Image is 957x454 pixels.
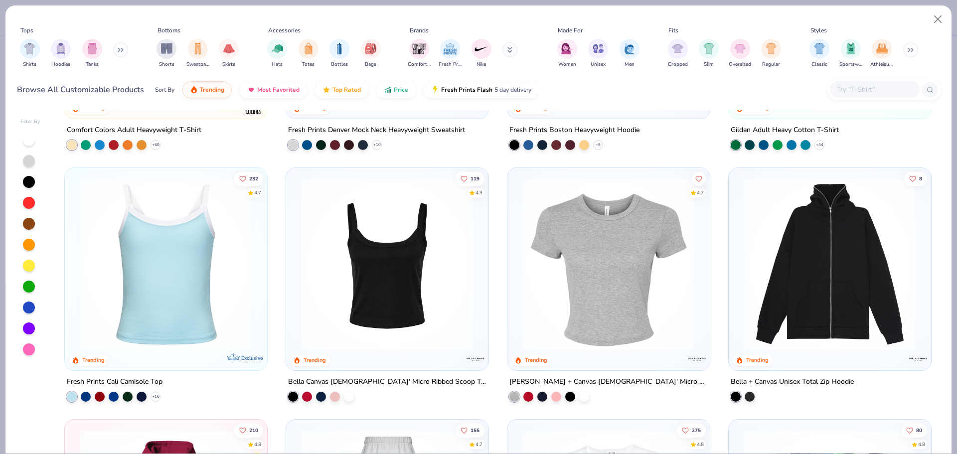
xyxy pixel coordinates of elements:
[296,178,478,350] img: 8af284bf-0d00-45ea-9003-ce4b9a3194ad
[591,61,606,68] span: Unisex
[235,171,264,185] button: Like
[268,26,301,35] div: Accessories
[408,39,431,68] div: filter for Comfort Colors
[332,86,361,94] span: Top Rated
[75,178,257,350] img: a25d9891-da96-49f3-a35e-76288174bf3a
[692,171,706,185] button: Like
[315,81,368,98] button: Top Rated
[51,39,71,68] div: filter for Hoodies
[365,61,376,68] span: Bags
[67,375,162,388] div: Fresh Prints Cali Camisole Top
[876,43,888,54] img: Athleisure Image
[625,61,635,68] span: Men
[668,26,678,35] div: Fits
[739,178,921,350] img: b1a53f37-890a-4b9a-8962-a1b7c70e022e
[186,61,209,68] span: Sweatpants
[373,142,381,148] span: + 10
[376,81,416,98] button: Price
[517,178,700,350] img: aa15adeb-cc10-480b-b531-6e6e449d5067
[809,39,829,68] button: filter button
[734,43,746,54] img: Oversized Image
[299,39,319,68] div: filter for Totes
[472,39,491,68] button: filter button
[836,84,913,95] input: Try "T-Shirt"
[697,441,704,448] div: 4.8
[596,142,601,148] span: + 9
[288,375,486,388] div: Bella Canvas [DEMOGRAPHIC_DATA]' Micro Ribbed Scoop Tank
[244,97,264,117] img: Comfort Colors logo
[186,39,209,68] button: filter button
[365,43,376,54] img: Bags Image
[699,178,882,350] img: 28425ec1-0436-412d-a053-7d6557a5cd09
[51,39,71,68] button: filter button
[408,61,431,68] span: Comfort Colors
[408,39,431,68] button: filter button
[51,61,70,68] span: Hoodies
[439,39,462,68] div: filter for Fresh Prints
[703,43,714,54] img: Slim Image
[334,43,345,54] img: Bottles Image
[431,86,439,94] img: flash.gif
[247,86,255,94] img: most_fav.gif
[845,43,856,54] img: Sportswear Image
[624,43,635,54] img: Men Image
[86,61,99,68] span: Tanks
[908,348,928,368] img: Bella + Canvas logo
[692,428,701,433] span: 275
[439,61,462,68] span: Fresh Prints
[593,43,604,54] img: Unisex Image
[439,39,462,68] button: filter button
[267,39,287,68] button: filter button
[394,86,408,94] span: Price
[870,61,893,68] span: Athleisure
[157,39,176,68] div: filter for Shorts
[158,26,180,35] div: Bottoms
[331,61,348,68] span: Bottles
[699,39,719,68] button: filter button
[809,39,829,68] div: filter for Classic
[67,124,201,137] div: Comfort Colors Adult Heavyweight T-Shirt
[250,428,259,433] span: 210
[17,84,144,96] div: Browse All Customizable Products
[761,39,781,68] div: filter for Regular
[814,43,825,54] img: Classic Image
[668,39,688,68] div: filter for Cropped
[908,97,928,117] img: Gildan logo
[810,26,827,35] div: Styles
[182,81,232,98] button: Trending
[329,39,349,68] button: filter button
[456,423,484,437] button: Like
[839,39,862,68] div: filter for Sportswear
[20,39,40,68] button: filter button
[918,441,925,448] div: 4.8
[729,39,751,68] div: filter for Oversized
[588,39,608,68] button: filter button
[412,41,427,56] img: Comfort Colors Image
[441,86,492,94] span: Fresh Prints Flash
[361,39,381,68] button: filter button
[255,189,262,196] div: 4.7
[509,375,708,388] div: [PERSON_NAME] + Canvas [DEMOGRAPHIC_DATA]' Micro Ribbed Baby Tee
[904,171,927,185] button: Like
[471,176,479,181] span: 119
[731,375,854,388] div: Bella + Canvas Unisex Total Zip Hoodie
[731,124,839,137] div: Gildan Adult Heavy Cotton T-Shirt
[620,39,639,68] button: filter button
[729,39,751,68] button: filter button
[561,43,573,54] img: Women Image
[20,26,33,35] div: Tops
[466,348,485,368] img: Bella + Canvas logo
[410,26,429,35] div: Brands
[620,39,639,68] div: filter for Men
[839,39,862,68] button: filter button
[87,43,98,54] img: Tanks Image
[729,61,751,68] span: Oversized
[677,423,706,437] button: Like
[267,39,287,68] div: filter for Hats
[219,39,239,68] button: filter button
[558,61,576,68] span: Women
[152,393,159,399] span: + 16
[272,61,283,68] span: Hats
[471,428,479,433] span: 155
[192,43,203,54] img: Sweatpants Image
